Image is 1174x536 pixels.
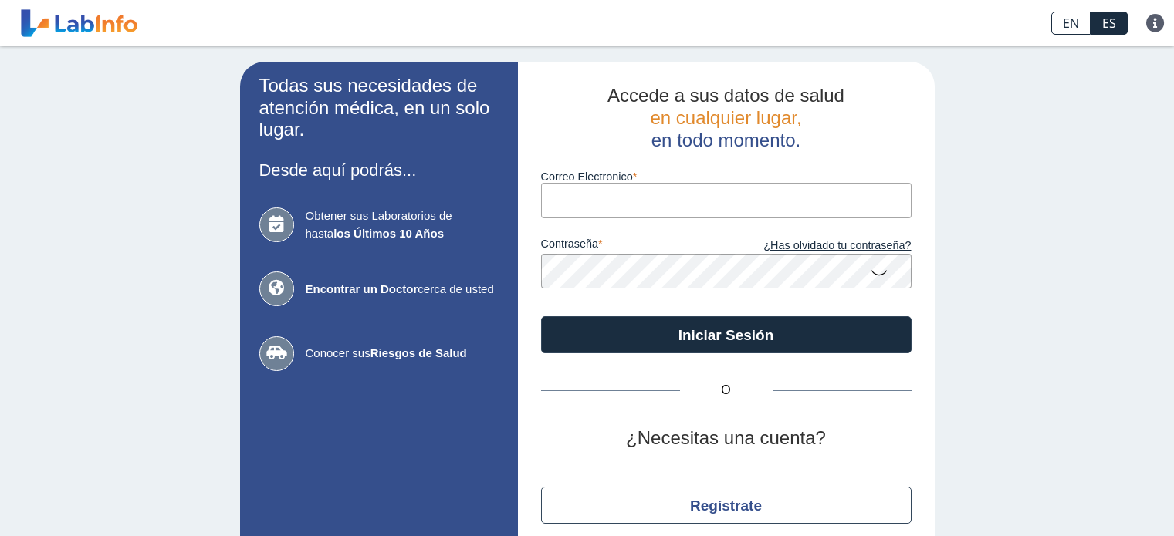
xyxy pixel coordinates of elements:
span: en cualquier lugar, [650,107,801,128]
h2: ¿Necesitas una cuenta? [541,427,912,450]
h2: Todas sus necesidades de atención médica, en un solo lugar. [259,75,499,141]
a: ES [1091,12,1128,35]
label: Correo Electronico [541,170,912,183]
b: los Últimos 10 Años [333,227,444,240]
h3: Desde aquí podrás... [259,160,499,180]
span: Accede a sus datos de salud [607,85,844,106]
label: contraseña [541,238,726,255]
b: Riesgos de Salud [370,346,467,359]
a: EN [1051,12,1091,35]
span: en todo momento. [651,130,800,150]
span: Obtener sus Laboratorios de hasta [306,207,499,242]
span: O [680,381,773,399]
button: Iniciar Sesión [541,316,912,353]
span: Conocer sus [306,345,499,362]
b: Encontrar un Doctor [306,282,418,295]
button: Regístrate [541,487,912,524]
a: ¿Has olvidado tu contraseña? [726,238,912,255]
span: cerca de usted [306,281,499,298]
